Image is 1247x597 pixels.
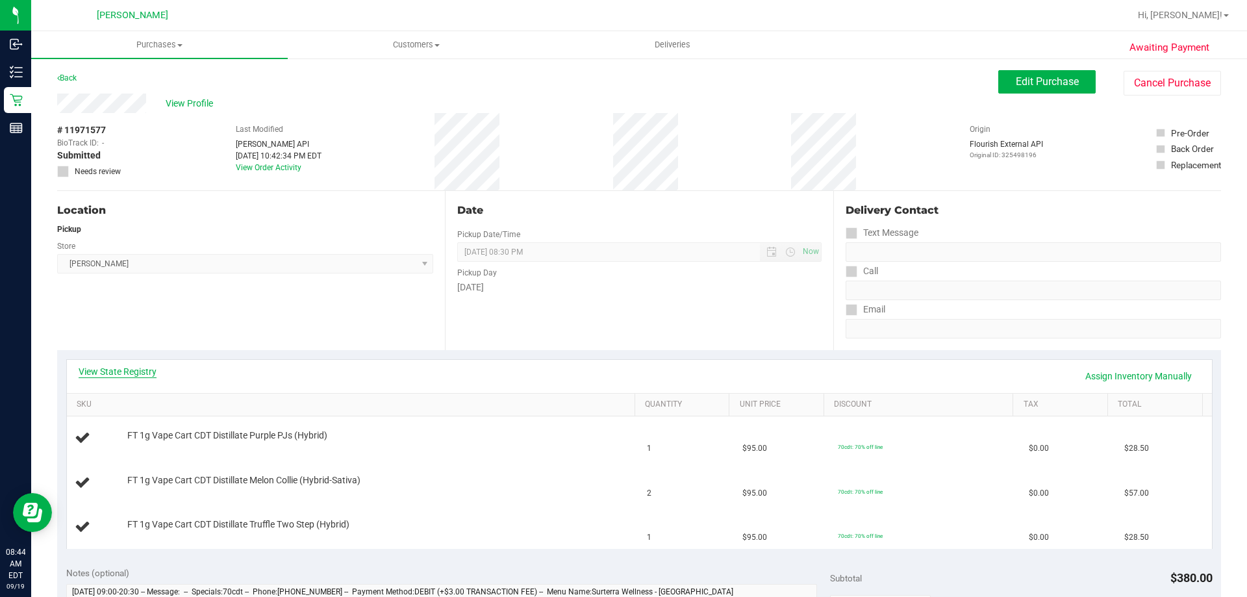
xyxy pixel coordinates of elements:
span: $0.00 [1029,442,1049,455]
span: $0.00 [1029,487,1049,500]
div: Pre-Order [1171,127,1209,140]
inline-svg: Retail [10,94,23,107]
span: 70cdt: 70% off line [838,489,883,495]
span: 70cdt: 70% off line [838,533,883,539]
label: Email [846,300,885,319]
span: $28.50 [1124,442,1149,455]
span: Purchases [31,39,288,51]
span: Notes (optional) [66,568,129,578]
span: [PERSON_NAME] [97,10,168,21]
p: 08:44 AM EDT [6,546,25,581]
a: View State Registry [79,365,157,378]
span: $57.00 [1124,487,1149,500]
span: # 11971577 [57,123,106,137]
span: BioTrack ID: [57,137,99,149]
span: Edit Purchase [1016,75,1079,88]
div: Date [457,203,821,218]
a: Purchases [31,31,288,58]
span: 1 [647,442,651,455]
span: Deliveries [637,39,708,51]
inline-svg: Inbound [10,38,23,51]
span: - [102,137,104,149]
span: $95.00 [742,487,767,500]
input: Format: (999) 999-9999 [846,242,1221,262]
div: [DATE] 10:42:34 PM EDT [236,150,321,162]
span: $95.00 [742,442,767,455]
span: Subtotal [830,573,862,583]
span: $28.50 [1124,531,1149,544]
a: Customers [288,31,544,58]
span: Awaiting Payment [1129,40,1209,55]
label: Call [846,262,878,281]
div: Flourish External API [970,138,1043,160]
div: Replacement [1171,159,1221,171]
button: Edit Purchase [998,70,1096,94]
span: FT 1g Vape Cart CDT Distillate Melon Collie (Hybrid-Sativa) [127,474,360,487]
button: Cancel Purchase [1124,71,1221,95]
a: SKU [77,400,629,410]
div: Back Order [1171,142,1214,155]
span: Hi, [PERSON_NAME]! [1138,10,1222,20]
span: $0.00 [1029,531,1049,544]
label: Last Modified [236,123,283,135]
div: Delivery Contact [846,203,1221,218]
inline-svg: Inventory [10,66,23,79]
span: Customers [288,39,544,51]
span: 2 [647,487,651,500]
span: FT 1g Vape Cart CDT Distillate Purple PJs (Hybrid) [127,429,327,442]
span: View Profile [166,97,218,110]
label: Origin [970,123,990,135]
input: Format: (999) 999-9999 [846,281,1221,300]
span: Needs review [75,166,121,177]
p: Original ID: 325498196 [970,150,1043,160]
a: Deliveries [544,31,801,58]
a: Discount [834,400,1008,410]
span: FT 1g Vape Cart CDT Distillate Truffle Two Step (Hybrid) [127,518,349,531]
div: [DATE] [457,281,821,294]
span: $95.00 [742,531,767,544]
span: $380.00 [1170,571,1213,585]
span: Submitted [57,149,101,162]
label: Pickup Day [457,267,497,279]
a: Total [1118,400,1197,410]
iframe: Resource center [13,493,52,532]
label: Pickup Date/Time [457,229,520,240]
label: Store [57,240,75,252]
div: [PERSON_NAME] API [236,138,321,150]
a: Unit Price [740,400,819,410]
label: Text Message [846,223,918,242]
a: Quantity [645,400,724,410]
inline-svg: Reports [10,121,23,134]
span: 1 [647,531,651,544]
a: Assign Inventory Manually [1077,365,1200,387]
span: 70cdt: 70% off line [838,444,883,450]
p: 09/19 [6,581,25,591]
div: Location [57,203,433,218]
a: Back [57,73,77,83]
a: View Order Activity [236,163,301,172]
a: Tax [1024,400,1103,410]
strong: Pickup [57,225,81,234]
